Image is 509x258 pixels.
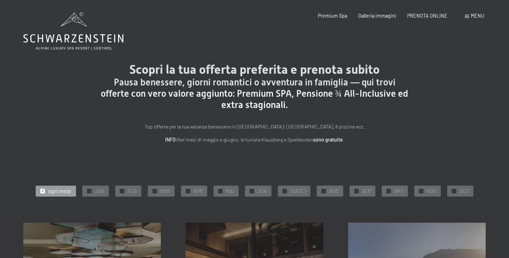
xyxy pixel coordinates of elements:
span: ✓ [452,189,455,193]
span: ✓ [121,189,124,193]
a: PRENOTA ONLINE [407,13,447,19]
span: FEB [128,188,137,195]
span: JUN [257,188,267,195]
strong: INFO: [165,137,177,143]
a: Premium Spa [318,13,347,19]
span: ogni mese [48,188,71,195]
span: ✓ [420,189,422,193]
span: Pausa benessere, giorni romantici o avventura in famiglia — qui trovi offerte con vero valore agg... [101,77,409,110]
span: OKT [394,188,403,195]
a: Galleria immagini [358,13,396,19]
span: ✓ [41,189,44,193]
p: Nei mesi di maggio e giugno, le funivie Klausberg e Speikboden . [99,136,410,144]
span: MAR [160,188,170,195]
span: [DATE] [290,188,306,195]
span: DEZ [460,188,469,195]
span: NOV [427,188,436,195]
p: Top offerte per la tua vacanza benessere in [GEOGRAPHIC_DATA]: [GEOGRAPHIC_DATA], 6 piscine ecc. [99,123,410,131]
strong: sono gratuite [313,137,343,143]
span: Menu [471,13,484,19]
span: ✓ [283,189,286,193]
span: ✓ [387,189,390,193]
span: ✓ [88,189,91,193]
span: AUG [329,188,339,195]
span: ✓ [322,189,325,193]
span: ✓ [153,189,156,193]
span: ✓ [219,189,222,193]
span: ✓ [187,189,189,193]
span: MAI [226,188,234,195]
span: SEP [362,188,371,195]
span: ✓ [251,189,253,193]
span: Scopri la tua offerta preferita e prenota subito [129,62,380,77]
span: APR [193,188,203,195]
span: ✓ [355,189,358,193]
span: JAN [95,188,104,195]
